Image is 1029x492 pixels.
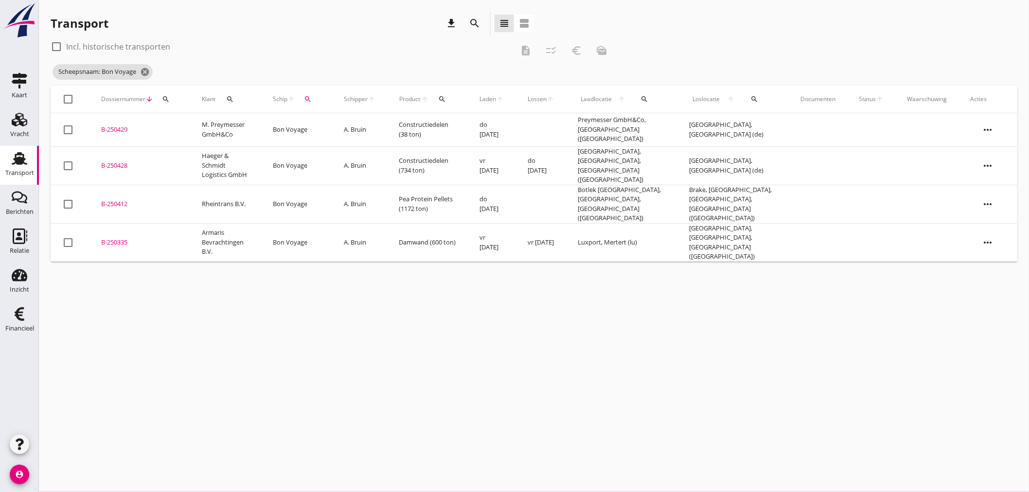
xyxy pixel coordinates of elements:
[10,247,29,254] div: Relatie
[907,95,947,104] div: Waarschuwing
[304,95,312,103] i: search
[566,223,677,262] td: Luxport, Mertert (lu)
[273,95,287,104] span: Schip
[615,95,629,103] i: arrow_upward
[566,146,677,185] td: [GEOGRAPHIC_DATA], [GEOGRAPHIC_DATA], [GEOGRAPHIC_DATA] ([GEOGRAPHIC_DATA])
[859,95,876,104] span: Status
[101,125,178,135] div: B-250429
[51,16,108,31] div: Transport
[468,185,516,223] td: do [DATE]
[387,223,468,262] td: Damwand (600 ton)
[101,238,178,247] div: B-250335
[387,185,468,223] td: Pea Protein Pellets (1172 ton)
[678,185,789,223] td: Brake, [GEOGRAPHIC_DATA], [GEOGRAPHIC_DATA], [GEOGRAPHIC_DATA] ([GEOGRAPHIC_DATA])
[101,161,178,171] div: B-250428
[876,95,884,103] i: arrow_upward
[190,113,261,147] td: M. Preymesser GmbH&Co
[140,67,150,77] i: cancel
[975,191,1002,218] i: more_horiz
[975,116,1002,143] i: more_horiz
[332,223,387,262] td: A. Bruin
[975,152,1002,179] i: more_horiz
[287,95,295,103] i: arrow_upward
[578,95,615,104] span: Laadlocatie
[190,146,261,185] td: Haeger & Schmidt Logistics GmbH
[368,95,375,103] i: arrow_upward
[516,146,566,185] td: do [DATE]
[421,95,429,103] i: arrow_upward
[975,229,1002,256] i: more_horiz
[468,113,516,147] td: do [DATE]
[518,18,530,29] i: view_agenda
[678,113,789,147] td: [GEOGRAPHIC_DATA], [GEOGRAPHIC_DATA] (de)
[640,95,648,103] i: search
[10,465,29,484] i: account_circle
[190,185,261,223] td: Rheintrans B.V.
[801,95,836,104] div: Documenten
[469,18,480,29] i: search
[468,223,516,262] td: vr [DATE]
[971,95,1006,104] div: Acties
[344,95,368,104] span: Schipper
[566,185,677,223] td: Botlek [GEOGRAPHIC_DATA], [GEOGRAPHIC_DATA], [GEOGRAPHIC_DATA] ([GEOGRAPHIC_DATA])
[101,95,145,104] span: Dossiernummer
[5,325,34,332] div: Financieel
[332,113,387,147] td: A. Bruin
[227,95,234,103] i: search
[261,223,332,262] td: Bon Voyage
[145,95,153,103] i: arrow_downward
[332,146,387,185] td: A. Bruin
[202,88,249,111] div: Klant
[162,95,170,103] i: search
[2,2,37,38] img: logo-small.a267ee39.svg
[53,64,153,80] span: Scheepsnaam: Bon Voyage
[479,95,496,104] span: Laden
[12,92,27,98] div: Kaart
[387,113,468,147] td: Constructiedelen (38 ton)
[750,95,758,103] i: search
[566,113,677,147] td: Preymesser GmbH&Co, [GEOGRAPHIC_DATA] ([GEOGRAPHIC_DATA])
[547,95,554,103] i: arrow_upward
[678,223,789,262] td: [GEOGRAPHIC_DATA], [GEOGRAPHIC_DATA], [GEOGRAPHIC_DATA] ([GEOGRAPHIC_DATA])
[261,185,332,223] td: Bon Voyage
[66,42,170,52] label: Incl. historische transporten
[261,113,332,147] td: Bon Voyage
[439,95,446,103] i: search
[468,146,516,185] td: vr [DATE]
[445,18,457,29] i: download
[190,223,261,262] td: Armaris Bevrachtingen B.V.
[724,95,738,103] i: arrow_upward
[10,286,29,293] div: Inzicht
[10,131,29,137] div: Vracht
[101,199,178,209] div: B-250412
[332,185,387,223] td: A. Bruin
[497,95,504,103] i: arrow_upward
[6,209,34,215] div: Berichten
[498,18,510,29] i: view_headline
[387,146,468,185] td: Constructiedelen (734 ton)
[516,223,566,262] td: vr [DATE]
[678,146,789,185] td: [GEOGRAPHIC_DATA], [GEOGRAPHIC_DATA] (de)
[399,95,421,104] span: Product
[690,95,724,104] span: Loslocatie
[5,170,34,176] div: Transport
[261,146,332,185] td: Bon Voyage
[528,95,547,104] span: Lossen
